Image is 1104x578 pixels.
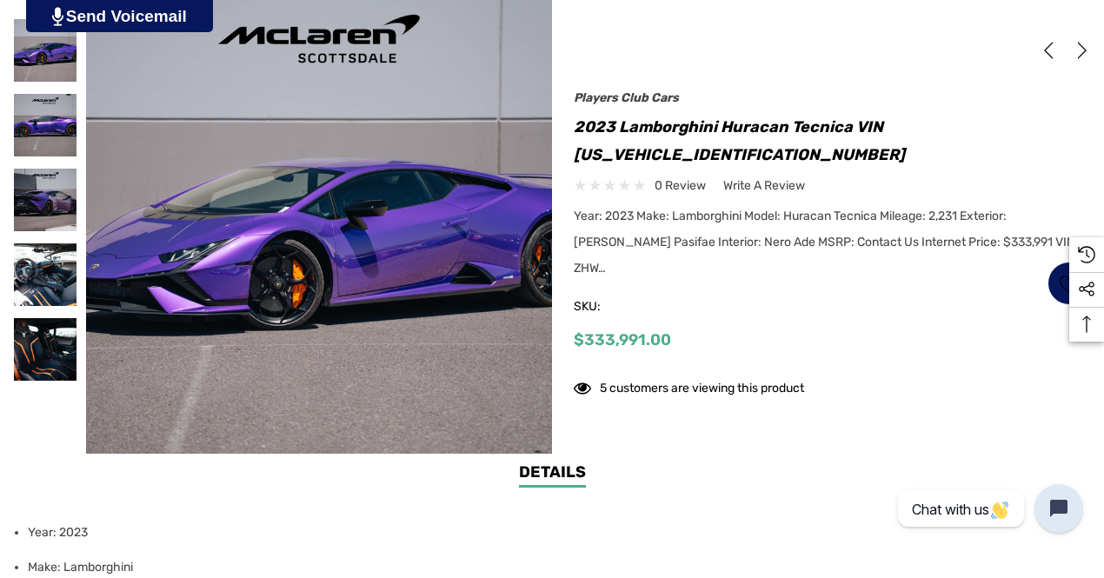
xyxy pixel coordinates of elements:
[1060,274,1080,294] svg: Wish List
[14,94,76,156] img: For Sale: 2023 Lamborghini Huracan Tecnica VIN ZHWUB6ZF4PLA23998
[52,7,63,26] img: PjwhLS0gR2VuZXJhdG9yOiBHcmF2aXQuaW8gLS0+PHN2ZyB4bWxucz0iaHR0cDovL3d3dy53My5vcmcvMjAwMC9zdmciIHhtb...
[574,90,679,105] a: Players Club Cars
[28,515,1081,550] li: Year: 2023
[14,243,76,306] img: For Sale: 2023 Lamborghini Huracan Tecnica VIN ZHWUB6ZF4PLA23998
[14,169,76,231] img: For Sale: 2023 Lamborghini Huracan Tecnica VIN ZHWUB6ZF4PLA23998
[655,175,706,196] span: 0 review
[1078,246,1095,263] svg: Recently Viewed
[1069,316,1104,333] svg: Top
[574,372,804,399] div: 5 customers are viewing this product
[1047,262,1091,305] a: Wish List
[574,113,1091,169] h1: 2023 Lamborghini Huracan Tecnica VIN [US_VEHICLE_IDENTIFICATION_NUMBER]
[723,175,805,196] a: Write a Review
[574,295,661,319] span: SKU:
[14,318,76,381] img: For Sale: 2023 Lamborghini Huracan Tecnica VIN ZHWUB6ZF4PLA23998
[723,178,805,194] span: Write a Review
[14,19,76,82] img: For Sale: 2023 Lamborghini Huracan Tecnica VIN ZHWUB6ZF4PLA23998
[519,461,586,488] a: Details
[1067,42,1091,59] a: Next
[574,330,671,349] span: $333,991.00
[1040,42,1064,59] a: Previous
[574,209,1079,276] span: Year: 2023 Make: Lamborghini Model: Huracan Tecnica Mileage: 2,231 Exterior: [PERSON_NAME] Pasifa...
[1078,281,1095,298] svg: Social Media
